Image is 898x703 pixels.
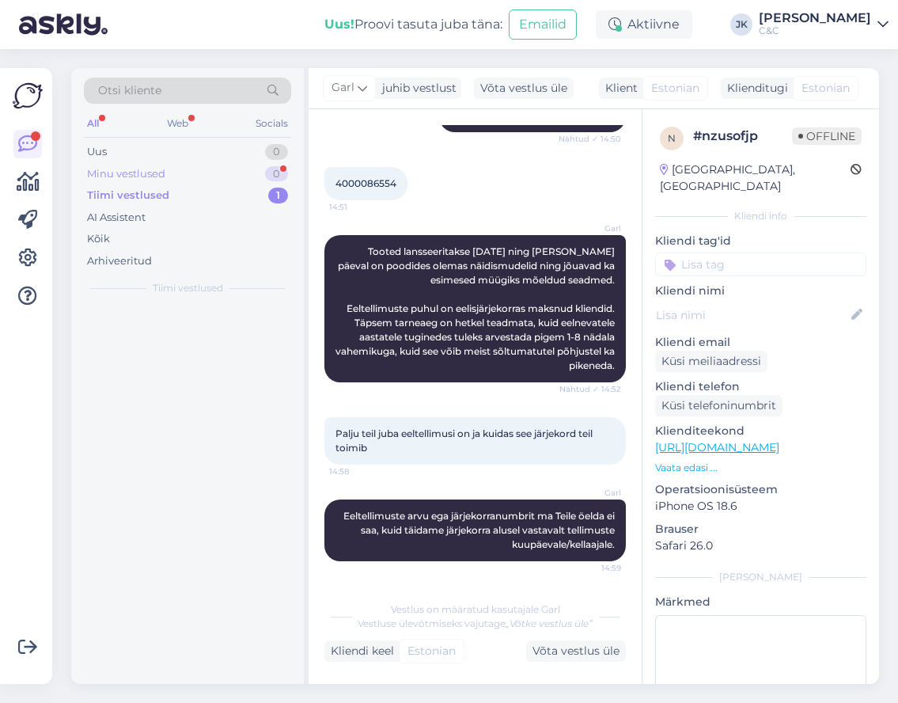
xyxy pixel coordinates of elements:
[324,15,502,34] div: Proovi tasuta juba täna:
[332,79,354,97] span: Garl
[655,334,866,351] p: Kliendi email
[655,498,866,515] p: iPhone OS 18.6
[87,210,146,226] div: AI Assistent
[655,461,866,475] p: Vaata edasi ...
[559,383,621,395] span: Nähtud ✓ 14:52
[252,113,291,134] div: Socials
[376,80,457,97] div: juhib vestlust
[87,144,107,160] div: Uus
[759,25,871,37] div: C&C
[268,188,288,203] div: 1
[655,594,866,610] p: Märkmed
[164,113,191,134] div: Web
[655,209,866,223] div: Kliendi info
[474,78,574,99] div: Võta vestlus üle
[655,395,782,416] div: Küsi telefoninumbrit
[98,82,161,99] span: Otsi kliente
[655,481,866,498] p: Operatsioonisüsteem
[87,188,169,203] div: Tiimi vestlused
[693,127,792,146] div: # nzusofjp
[599,80,638,97] div: Klient
[759,12,871,25] div: [PERSON_NAME]
[324,17,354,32] b: Uus!
[655,233,866,249] p: Kliendi tag'id
[343,510,617,550] span: Eeltellimuste arvu ega järjekorranumbrit ma Teile öelda ei saa, kuid täidame järjekorra alusel va...
[562,487,621,499] span: Garl
[655,423,866,439] p: Klienditeekond
[335,427,595,454] span: Palju teil juba eeltellimusi on ja kuidas see järjekord teil toimib
[655,253,866,276] input: Lisa tag
[509,9,577,40] button: Emailid
[84,113,102,134] div: All
[329,201,388,213] span: 14:51
[87,166,165,182] div: Minu vestlused
[358,617,593,629] span: Vestluse ülevõtmiseks vajutage
[655,440,779,454] a: [URL][DOMAIN_NAME]
[391,603,560,615] span: Vestlus on määratud kasutajale Garl
[335,177,396,189] span: 4000086554
[655,351,767,372] div: Küsi meiliaadressi
[656,306,848,324] input: Lisa nimi
[265,144,288,160] div: 0
[13,81,43,111] img: Askly Logo
[335,245,617,371] span: Tooted lansseeritakse [DATE] ning [PERSON_NAME] päeval on poodides olemas näidismudelid ning jõua...
[655,521,866,538] p: Brauser
[655,283,866,299] p: Kliendi nimi
[265,166,288,182] div: 0
[759,12,889,37] a: [PERSON_NAME]C&C
[721,80,788,97] div: Klienditugi
[562,222,621,234] span: Garl
[655,538,866,554] p: Safari 26.0
[153,281,223,295] span: Tiimi vestlused
[655,570,866,584] div: [PERSON_NAME]
[655,378,866,395] p: Kliendi telefon
[526,640,626,662] div: Võta vestlus üle
[562,562,621,574] span: 14:59
[506,617,593,629] i: „Võtke vestlus üle”
[596,10,692,39] div: Aktiivne
[668,132,676,144] span: n
[792,127,862,145] span: Offline
[87,253,152,269] div: Arhiveeritud
[801,80,850,97] span: Estonian
[324,643,394,659] div: Kliendi keel
[329,465,388,477] span: 14:58
[559,133,621,145] span: Nähtud ✓ 14:50
[651,80,699,97] span: Estonian
[660,161,851,195] div: [GEOGRAPHIC_DATA], [GEOGRAPHIC_DATA]
[407,643,456,659] span: Estonian
[730,13,752,36] div: JK
[87,231,110,247] div: Kõik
